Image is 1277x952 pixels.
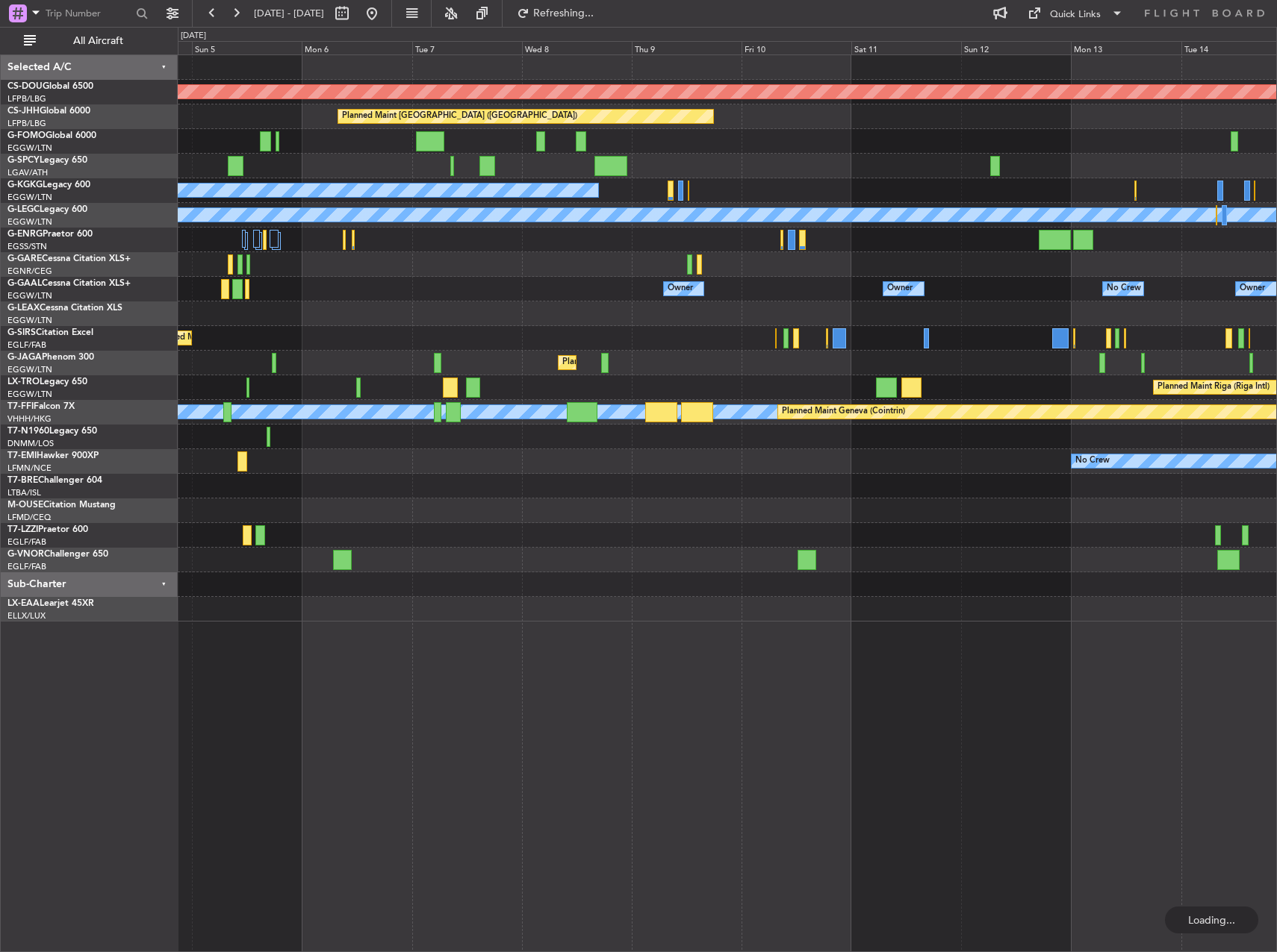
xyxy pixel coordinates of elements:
div: Mon 13 [1071,41,1181,54]
span: G-ENRG [7,230,43,239]
span: [DATE] - [DATE] [254,7,324,20]
div: Fri 10 [742,41,851,54]
a: LX-TROLegacy 650 [7,378,87,386]
span: CS-DOU [7,82,43,91]
a: G-VNORChallenger 650 [7,550,108,559]
a: EGGW/LTN [7,389,52,400]
div: Quick Links [1050,7,1101,22]
a: LGAV/ATH [7,167,48,178]
a: LFPB/LBG [7,93,46,104]
a: LFMD/CEQ [7,512,51,523]
a: G-LEAXCessna Citation XLS [7,304,122,313]
div: Planned Maint [GEOGRAPHIC_DATA] ([GEOGRAPHIC_DATA]) [342,105,577,128]
span: All Aircraft [39,36,158,46]
a: T7-BREChallenger 604 [7,476,102,485]
a: DNMM/LOS [7,438,54,449]
div: Owner [887,278,913,300]
a: LFPB/LBG [7,118,46,129]
span: G-GAAL [7,279,42,288]
a: ELLX/LUX [7,610,46,621]
span: T7-EMI [7,451,37,460]
a: G-SIRSCitation Excel [7,328,93,337]
a: EGLF/FAB [7,561,46,572]
a: EGNR/CEG [7,266,52,277]
div: Sat 11 [851,41,961,54]
input: Trip Number [46,2,131,25]
a: G-JAGAPhenom 300 [7,353,94,362]
span: G-KGKG [7,181,43,190]
a: LTBA/ISL [7,487,41,498]
button: Quick Links [1020,1,1131,25]
span: T7-BRE [7,476,38,485]
span: G-SIRS [7,328,36,337]
a: G-KGKGLegacy 600 [7,181,90,190]
a: EGGW/LTN [7,216,52,228]
span: G-VNOR [7,550,44,559]
span: T7-N1960 [7,427,49,436]
span: G-JAGA [7,353,42,362]
div: Planned Maint Geneva (Cointrin) [782,401,905,423]
a: G-GAALCessna Citation XLS+ [7,279,131,288]
button: Refreshing... [510,1,600,25]
span: T7-LZZI [7,525,38,534]
div: [DATE] [181,30,206,43]
span: G-GARE [7,254,42,263]
a: G-GARECessna Citation XLS+ [7,254,131,263]
a: G-ENRGPraetor 600 [7,230,93,239]
a: CS-JHHGlobal 6000 [7,107,90,116]
a: EGSS/STN [7,241,47,252]
span: CS-JHH [7,107,40,116]
div: Tue 7 [412,41,522,54]
a: LFMN/NCE [7,463,52,474]
span: G-LEAX [7,304,40,313]
a: T7-EMIHawker 900XP [7,451,99,460]
div: Thu 9 [632,41,742,54]
div: Wed 8 [522,41,632,54]
button: All Aircraft [16,29,162,53]
a: CS-DOUGlobal 6500 [7,82,93,91]
a: G-LEGCLegacy 600 [7,205,87,214]
a: EGGW/LTN [7,364,52,375]
a: EGGW/LTN [7,192,52,203]
span: G-SPCY [7,156,40,165]
div: Owner [668,278,693,300]
a: T7-N1960Legacy 650 [7,427,97,436]
div: No Crew [1107,278,1141,300]
a: M-OUSECitation Mustang [7,501,116,510]
span: Refreshing... [532,8,595,19]
a: LX-EAALearjet 45XR [7,599,94,608]
a: T7-LZZIPraetor 600 [7,525,88,534]
a: G-FOMOGlobal 6000 [7,131,96,140]
div: Sun 12 [961,41,1071,54]
a: EGLF/FAB [7,339,46,351]
a: T7-FFIFalcon 7X [7,402,75,411]
span: M-OUSE [7,501,43,510]
div: No Crew [1075,450,1110,472]
a: G-SPCYLegacy 650 [7,156,87,165]
span: LX-TRO [7,378,40,386]
a: EGGW/LTN [7,143,52,154]
span: T7-FFI [7,402,34,411]
div: Planned Maint [GEOGRAPHIC_DATA] ([GEOGRAPHIC_DATA]) [562,351,798,374]
a: EGLF/FAB [7,536,46,548]
div: Mon 6 [302,41,411,54]
span: G-FOMO [7,131,46,140]
a: EGGW/LTN [7,290,52,301]
div: Planned Maint Riga (Riga Intl) [1158,376,1270,398]
div: Loading... [1165,906,1258,933]
div: Sun 5 [192,41,302,54]
div: Owner [1240,278,1265,300]
span: LX-EAA [7,599,40,608]
a: VHHH/HKG [7,413,52,425]
span: G-LEGC [7,205,40,214]
a: EGGW/LTN [7,315,52,326]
